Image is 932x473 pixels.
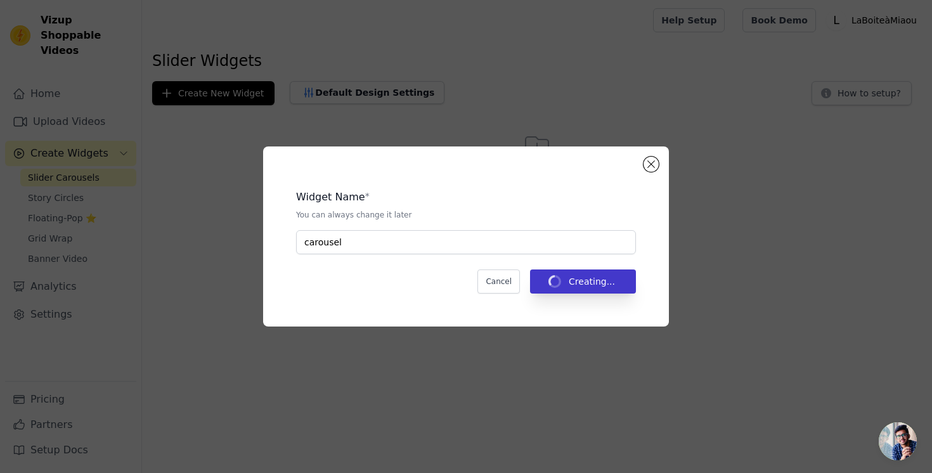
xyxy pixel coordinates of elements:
[879,422,917,460] a: Ouvrir le chat
[296,210,636,220] p: You can always change it later
[477,269,520,294] button: Cancel
[644,157,659,172] button: Close modal
[530,269,636,294] button: Creating...
[296,190,365,205] legend: Widget Name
